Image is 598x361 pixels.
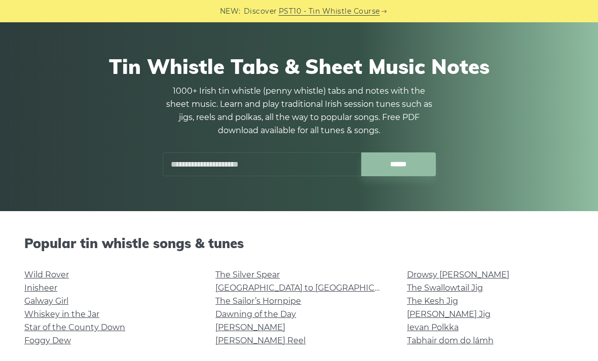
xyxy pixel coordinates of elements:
[244,6,277,17] span: Discover
[407,296,458,306] a: The Kesh Jig
[162,85,436,137] p: 1000+ Irish tin whistle (penny whistle) tabs and notes with the sheet music. Learn and play tradi...
[215,336,306,345] a: [PERSON_NAME] Reel
[24,270,69,279] a: Wild Rover
[407,283,483,293] a: The Swallowtail Jig
[24,235,574,251] h2: Popular tin whistle songs & tunes
[29,54,569,78] h1: Tin Whistle Tabs & Sheet Music Notes
[215,283,402,293] a: [GEOGRAPHIC_DATA] to [GEOGRAPHIC_DATA]
[215,270,280,279] a: The Silver Spear
[220,6,241,17] span: NEW:
[407,323,459,332] a: Ievan Polkka
[24,323,125,332] a: Star of the County Down
[24,336,71,345] a: Foggy Dew
[24,309,99,319] a: Whiskey in the Jar
[215,323,285,332] a: [PERSON_NAME]
[407,309,491,319] a: [PERSON_NAME] Jig
[279,6,380,17] a: PST10 - Tin Whistle Course
[407,270,509,279] a: Drowsy [PERSON_NAME]
[24,296,68,306] a: Galway Girl
[215,296,301,306] a: The Sailor’s Hornpipe
[24,283,57,293] a: Inisheer
[215,309,296,319] a: Dawning of the Day
[407,336,494,345] a: Tabhair dom do lámh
